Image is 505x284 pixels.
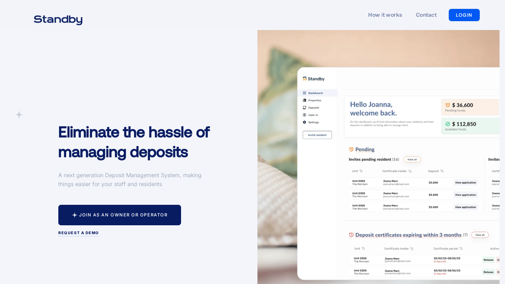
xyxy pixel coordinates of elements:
[58,205,181,225] a: Join as an owner or operator
[58,231,99,236] div: Request a demo
[79,212,167,218] div: Join as an owner or operator
[58,111,209,117] div: An alternative to security deposits
[58,231,99,237] a: Request a demo
[58,122,209,161] h1: Eliminate the hassle of managing deposits
[449,9,480,21] a: LOGIN
[58,171,209,188] p: A next generation Deposit Management System, making things easier for your staff and residents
